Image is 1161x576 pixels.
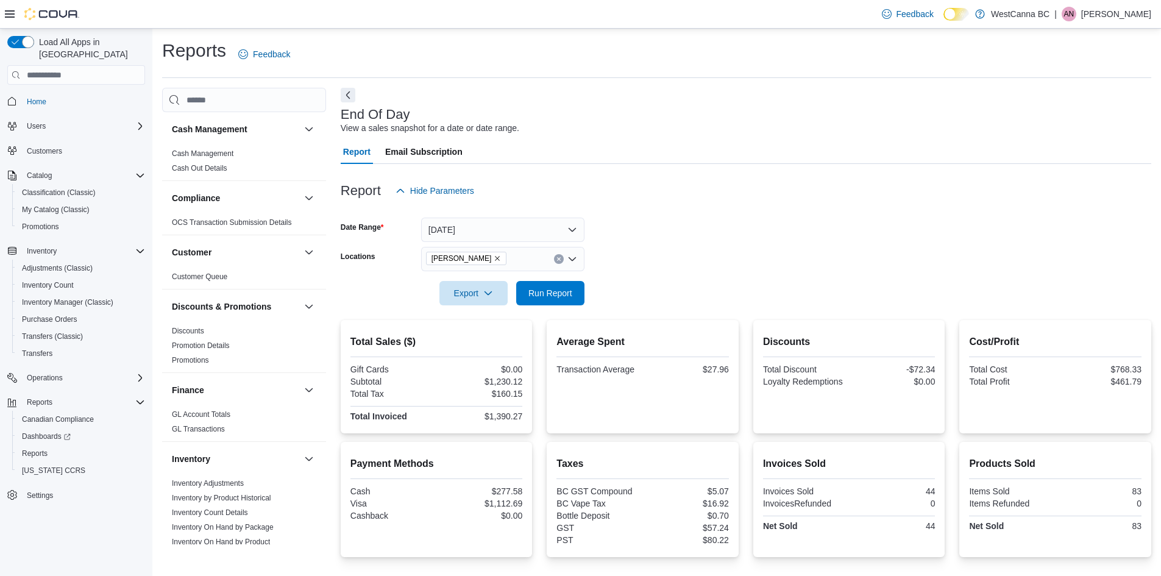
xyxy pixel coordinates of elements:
[12,277,150,294] button: Inventory Count
[22,297,113,307] span: Inventory Manager (Classic)
[17,295,145,310] span: Inventory Manager (Classic)
[341,222,384,232] label: Date Range
[17,261,98,276] a: Adjustments (Classic)
[556,523,640,533] div: GST
[302,122,316,137] button: Cash Management
[17,446,52,461] a: Reports
[172,149,233,158] a: Cash Management
[162,324,326,372] div: Discounts & Promotions
[439,377,522,386] div: $1,230.12
[27,491,53,500] span: Settings
[439,511,522,521] div: $0.00
[763,521,798,531] strong: Net Sold
[645,535,729,545] div: $80.22
[17,346,145,361] span: Transfers
[439,486,522,496] div: $277.58
[162,269,326,289] div: Customer
[17,295,118,310] a: Inventory Manager (Classic)
[17,219,64,234] a: Promotions
[172,123,247,135] h3: Cash Management
[17,202,145,217] span: My Catalog (Classic)
[645,486,729,496] div: $5.07
[969,335,1141,349] h2: Cost/Profit
[27,246,57,256] span: Inventory
[172,300,271,313] h3: Discounts & Promotions
[22,332,83,341] span: Transfers (Classic)
[172,341,230,350] span: Promotion Details
[17,261,145,276] span: Adjustments (Classic)
[385,140,463,164] span: Email Subscription
[991,7,1049,21] p: WestCanna BC
[439,281,508,305] button: Export
[22,395,57,410] button: Reports
[969,499,1053,508] div: Items Refunded
[172,326,204,336] span: Discounts
[556,511,640,521] div: Bottle Deposit
[969,457,1141,471] h2: Products Sold
[17,185,101,200] a: Classification (Classic)
[172,123,299,135] button: Cash Management
[22,94,51,109] a: Home
[350,457,523,471] h2: Payment Methods
[22,349,52,358] span: Transfers
[12,345,150,362] button: Transfers
[172,508,248,517] a: Inventory Count Details
[172,355,209,365] span: Promotions
[969,521,1004,531] strong: Net Sold
[763,364,847,374] div: Total Discount
[350,377,434,386] div: Subtotal
[969,486,1053,496] div: Items Sold
[172,479,244,488] a: Inventory Adjustments
[172,522,274,532] span: Inventory On Hand by Package
[851,364,935,374] div: -$72.34
[233,42,295,66] a: Feedback
[896,8,934,20] span: Feedback
[172,272,227,281] a: Customer Queue
[851,499,935,508] div: 0
[439,389,522,399] div: $160.15
[12,201,150,218] button: My Catalog (Classic)
[22,371,68,385] button: Operations
[172,424,225,434] span: GL Transactions
[567,254,577,264] button: Open list of options
[172,493,271,503] span: Inventory by Product Historical
[172,300,299,313] button: Discounts & Promotions
[27,171,52,180] span: Catalog
[341,107,410,122] h3: End Of Day
[172,356,209,364] a: Promotions
[17,412,99,427] a: Canadian Compliance
[172,453,299,465] button: Inventory
[447,281,500,305] span: Export
[12,411,150,428] button: Canadian Compliance
[763,335,936,349] h2: Discounts
[27,146,62,156] span: Customers
[2,142,150,160] button: Customers
[645,499,729,508] div: $16.92
[172,453,210,465] h3: Inventory
[851,486,935,496] div: 44
[17,329,145,344] span: Transfers (Classic)
[350,364,434,374] div: Gift Cards
[556,335,729,349] h2: Average Spent
[17,278,145,293] span: Inventory Count
[556,499,640,508] div: BC Vape Tax
[22,488,145,503] span: Settings
[350,411,407,421] strong: Total Invoiced
[1064,7,1074,21] span: AN
[2,394,150,411] button: Reports
[1058,364,1141,374] div: $768.33
[763,486,847,496] div: Invoices Sold
[302,299,316,314] button: Discounts & Promotions
[22,395,145,410] span: Reports
[172,523,274,532] a: Inventory On Hand by Package
[439,499,522,508] div: $1,112.69
[426,252,507,265] span: WestCanna - Robson
[172,537,270,547] span: Inventory On Hand by Product
[302,383,316,397] button: Finance
[162,407,326,441] div: Finance
[17,185,145,200] span: Classification (Classic)
[27,397,52,407] span: Reports
[645,364,729,374] div: $27.96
